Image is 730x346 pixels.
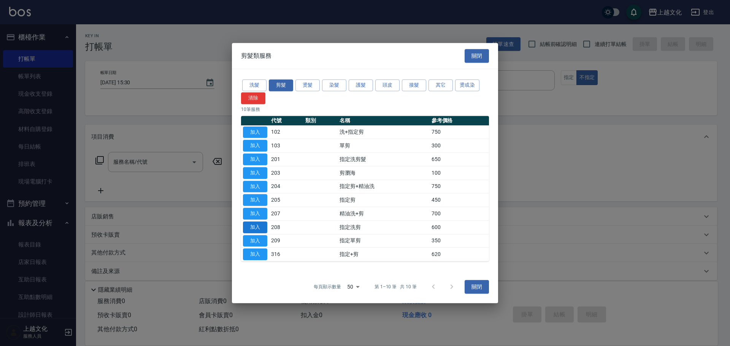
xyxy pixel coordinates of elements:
[430,220,489,234] td: 600
[241,106,489,113] p: 10 筆服務
[338,125,430,139] td: 洗+指定剪
[243,126,267,138] button: 加入
[465,280,489,294] button: 關閉
[243,167,267,179] button: 加入
[338,116,430,126] th: 名稱
[430,166,489,180] td: 100
[430,193,489,207] td: 450
[243,181,267,193] button: 加入
[338,166,430,180] td: 剪瀏海
[465,49,489,63] button: 關閉
[430,139,489,153] td: 300
[338,153,430,166] td: 指定洗剪髮
[402,79,426,91] button: 接髮
[269,234,303,248] td: 209
[269,139,303,153] td: 103
[430,234,489,248] td: 350
[322,79,346,91] button: 染髮
[243,208,267,220] button: 加入
[338,248,430,261] td: 指定+剪
[243,153,267,165] button: 加入
[428,79,453,91] button: 其它
[269,116,303,126] th: 代號
[269,125,303,139] td: 102
[269,180,303,193] td: 204
[349,79,373,91] button: 護髮
[269,207,303,221] td: 207
[338,234,430,248] td: 指定單剪
[338,207,430,221] td: 精油洗+剪
[430,116,489,126] th: 參考價格
[375,79,400,91] button: 頭皮
[243,194,267,206] button: 加入
[243,248,267,260] button: 加入
[338,220,430,234] td: 指定洗剪
[338,180,430,193] td: 指定剪+精油洗
[338,139,430,153] td: 單剪
[314,283,341,290] p: 每頁顯示數量
[243,140,267,152] button: 加入
[430,125,489,139] td: 750
[269,193,303,207] td: 205
[269,248,303,261] td: 316
[295,79,320,91] button: 燙髮
[269,153,303,166] td: 201
[303,116,338,126] th: 類別
[430,248,489,261] td: 620
[430,153,489,166] td: 650
[430,180,489,193] td: 750
[344,276,362,297] div: 50
[338,193,430,207] td: 指定剪
[455,79,479,91] button: 燙或染
[269,220,303,234] td: 208
[243,235,267,247] button: 加入
[241,92,265,104] button: 清除
[241,52,271,60] span: 剪髮類服務
[243,221,267,233] button: 加入
[242,79,267,91] button: 洗髮
[269,79,293,91] button: 剪髮
[269,166,303,180] td: 203
[375,283,417,290] p: 第 1–10 筆 共 10 筆
[430,207,489,221] td: 700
